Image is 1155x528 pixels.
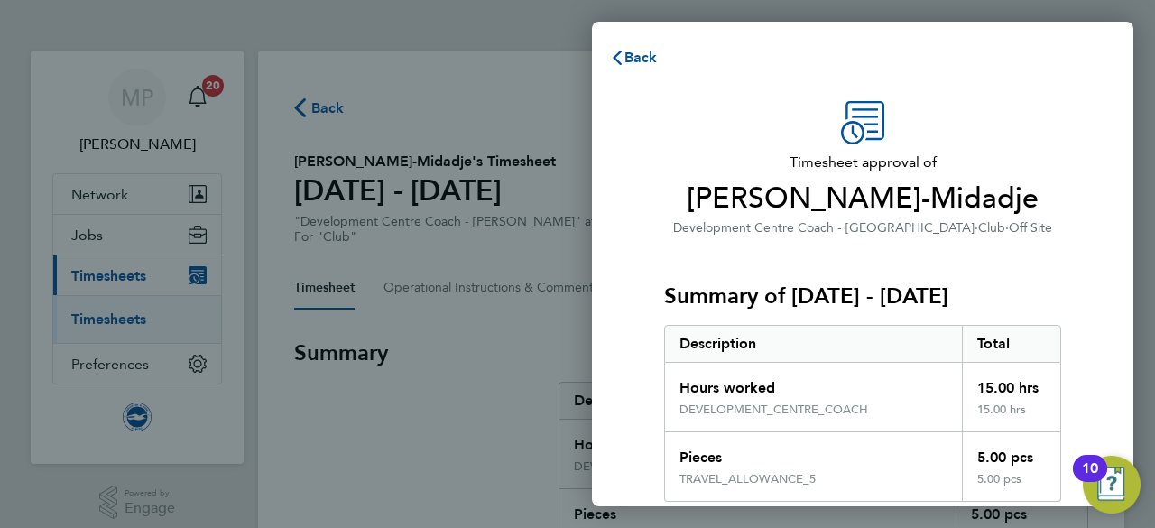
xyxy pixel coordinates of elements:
div: Hours worked [665,363,962,403]
span: Timesheet approval of [664,152,1061,173]
div: 10 [1082,468,1098,492]
button: Back [592,40,676,76]
div: 5.00 pcs [962,432,1061,472]
div: Description [665,326,962,362]
div: Pieces [665,432,962,472]
div: 5.00 pcs [962,472,1061,501]
span: Off Site [1009,220,1052,236]
span: Development Centre Coach - [GEOGRAPHIC_DATA] [673,220,975,236]
button: Open Resource Center, 10 new notifications [1083,456,1141,514]
div: Summary of 01 - 31 Aug 2025 [664,325,1061,502]
span: · [975,220,978,236]
div: Total [962,326,1061,362]
h3: Summary of [DATE] - [DATE] [664,282,1061,310]
span: · [1005,220,1009,236]
div: 15.00 hrs [962,363,1061,403]
span: [PERSON_NAME]-Midadje [664,181,1061,217]
span: Back [624,49,658,66]
div: DEVELOPMENT_CENTRE_COACH [679,403,868,417]
div: 15.00 hrs [962,403,1061,431]
div: TRAVEL_ALLOWANCE_5 [679,472,816,486]
span: Club [978,220,1005,236]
